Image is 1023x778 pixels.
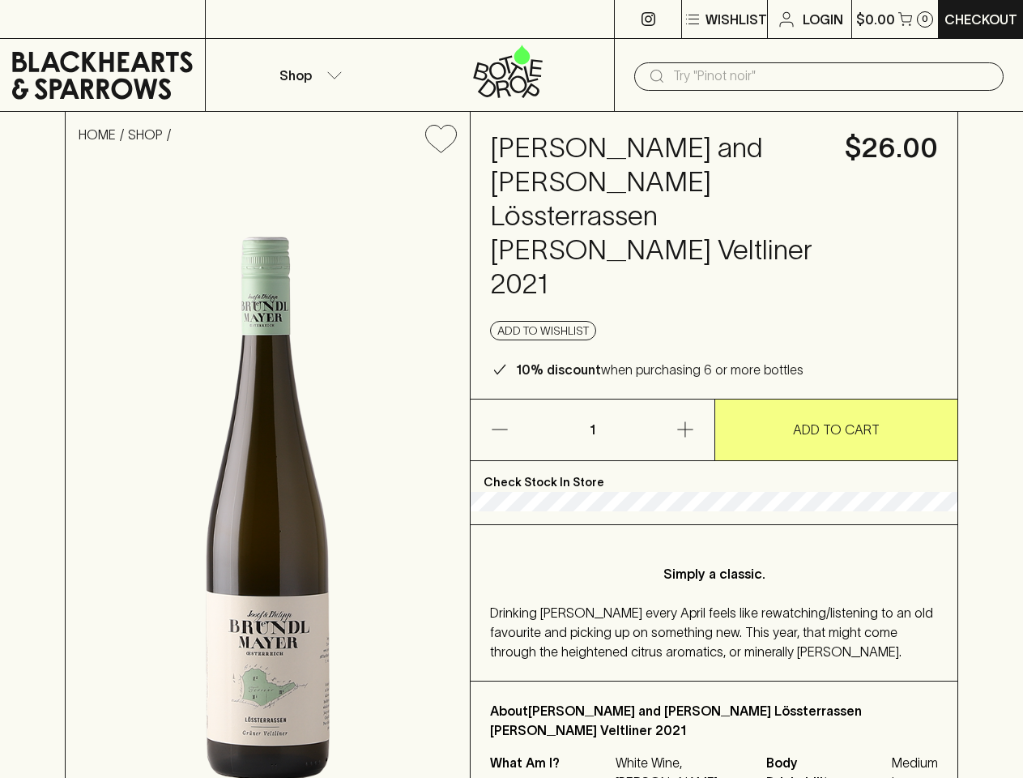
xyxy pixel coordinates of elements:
[128,127,163,142] a: SHOP
[793,420,880,439] p: ADD TO CART
[206,39,410,111] button: Shop
[206,10,220,29] p: ⠀
[490,131,825,301] h4: [PERSON_NAME] and [PERSON_NAME] Lössterrassen [PERSON_NAME] Veltliner 2021
[490,701,938,740] p: About [PERSON_NAME] and [PERSON_NAME] Lössterrassen [PERSON_NAME] Veltliner 2021
[944,10,1017,29] p: Checkout
[766,753,888,772] span: Body
[419,118,463,160] button: Add to wishlist
[922,15,928,24] p: 0
[856,10,895,29] p: $0.00
[471,461,957,492] p: Check Stock In Store
[79,127,116,142] a: HOME
[715,400,958,460] button: ADD TO CART
[573,400,612,460] p: 1
[279,66,312,85] p: Shop
[516,360,803,379] p: when purchasing 6 or more bottles
[803,10,843,29] p: Login
[892,753,938,772] span: Medium
[490,605,933,659] span: Drinking [PERSON_NAME] every April feels like rewatching/listening to an old favourite and pickin...
[516,362,601,377] b: 10% discount
[490,321,596,340] button: Add to wishlist
[705,10,767,29] p: Wishlist
[522,564,906,583] p: Simply a classic.
[673,63,991,89] input: Try "Pinot noir"
[845,131,938,165] h4: $26.00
